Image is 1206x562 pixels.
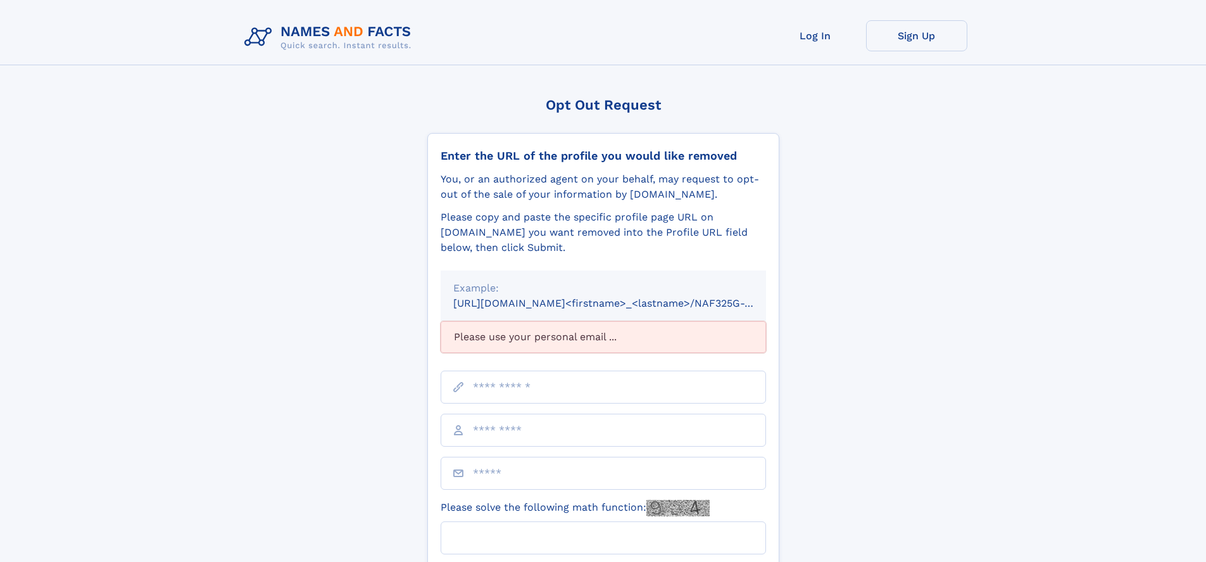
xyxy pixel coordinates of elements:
div: Enter the URL of the profile you would like removed [441,149,766,163]
div: Opt Out Request [427,97,779,113]
img: Logo Names and Facts [239,20,422,54]
a: Log In [765,20,866,51]
small: [URL][DOMAIN_NAME]<firstname>_<lastname>/NAF325G-xxxxxxxx [453,297,790,309]
a: Sign Up [866,20,967,51]
div: You, or an authorized agent on your behalf, may request to opt-out of the sale of your informatio... [441,172,766,202]
div: Example: [453,281,753,296]
div: Please use your personal email ... [441,321,766,353]
label: Please solve the following math function: [441,500,710,516]
div: Please copy and paste the specific profile page URL on [DOMAIN_NAME] you want removed into the Pr... [441,210,766,255]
